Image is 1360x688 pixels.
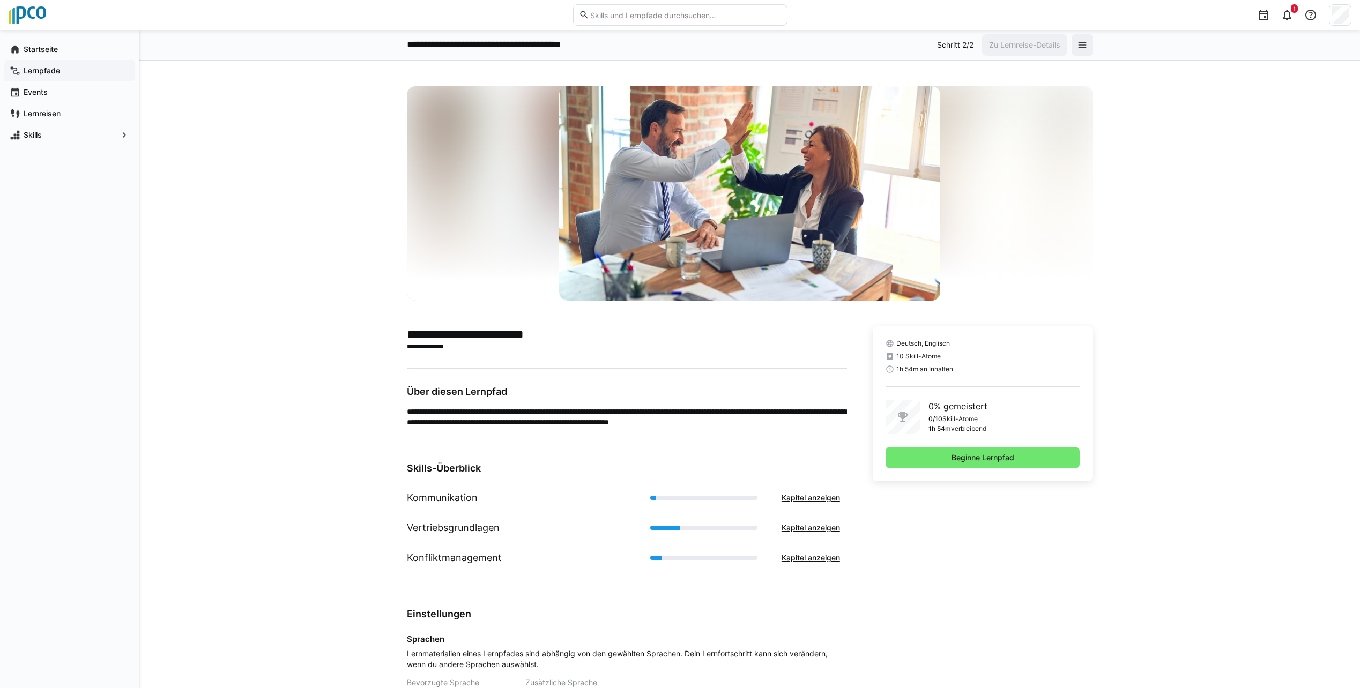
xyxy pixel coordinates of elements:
span: Kapitel anzeigen [780,522,842,533]
span: Zu Lernreise-Details [987,40,1062,50]
span: Deutsch, Englisch [896,339,950,348]
span: Kapitel anzeigen [780,552,842,563]
span: 1h 54m an Inhalten [896,365,953,373]
span: Lernmaterialien eines Lernpfades sind abhängig von den gewählten Sprachen. Dein Lernfortschritt k... [407,648,847,670]
button: Beginne Lernpfad [886,447,1080,468]
h1: Vertriebsgrundlagen [407,521,500,535]
h1: Kommunikation [407,491,478,505]
p: verbleibend [951,424,986,433]
h3: Einstellungen [407,608,847,620]
h4: Sprachen [407,634,847,644]
button: Zu Lernreise-Details [982,34,1067,56]
span: 10 Skill-Atome [896,352,941,361]
span: Kapitel anzeigen [780,492,842,503]
p: 0/10 [928,415,942,423]
span: Zusätzliche Sprache [525,678,597,687]
p: 0% gemeistert [928,400,987,413]
p: Skill-Atome [942,415,978,423]
p: Schritt 2/2 [937,40,973,50]
p: 1h 54m [928,424,951,433]
h3: Skills-Überblick [407,462,847,474]
button: Kapitel anzeigen [775,517,847,539]
button: Kapitel anzeigen [775,487,847,508]
h1: Konfliktmanagement [407,551,502,565]
input: Skills und Lernpfade durchsuchen… [589,10,781,20]
button: Kapitel anzeigen [775,547,847,569]
span: Beginne Lernpfad [950,452,1016,463]
h3: Über diesen Lernpfad [407,386,847,398]
span: 1 [1293,5,1296,12]
span: Bevorzugte Sprache [407,678,479,687]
